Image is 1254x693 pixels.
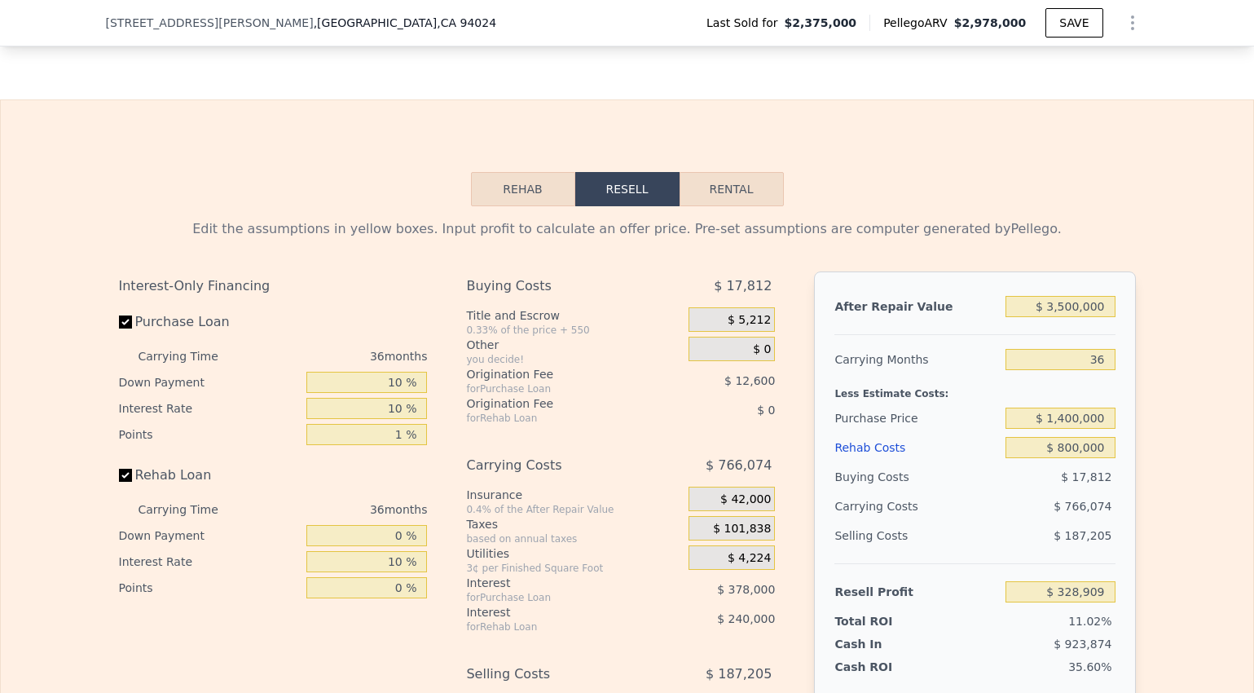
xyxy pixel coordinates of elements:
span: $2,375,000 [785,15,857,31]
div: Carrying Time [139,343,244,369]
span: $ 5,212 [728,313,771,328]
div: you decide! [466,353,682,366]
div: Taxes [466,516,682,532]
span: $ 4,224 [728,551,771,566]
div: Purchase Price [834,404,999,433]
input: Purchase Loan [119,316,132,329]
span: $ 766,074 [1054,500,1111,513]
div: Buying Costs [834,462,999,492]
span: $ 923,874 [1054,638,1111,651]
div: Total ROI [834,613,936,629]
div: Buying Costs [466,271,648,301]
div: 0.33% of the price + 550 [466,324,682,337]
div: Interest Rate [119,549,301,575]
div: Other [466,337,682,353]
div: Edit the assumptions in yellow boxes. Input profit to calculate an offer price. Pre-set assumptio... [119,219,1136,239]
span: $ 766,074 [706,451,772,480]
div: Cash In [834,636,936,652]
span: $ 12,600 [724,374,775,387]
span: [STREET_ADDRESS][PERSON_NAME] [106,15,314,31]
div: Down Payment [119,523,301,549]
span: $ 17,812 [714,271,772,301]
div: Utilities [466,545,682,562]
div: Carrying Costs [834,492,936,521]
div: 36 months [251,497,428,523]
span: $ 187,205 [706,660,772,689]
span: $ 378,000 [717,583,775,596]
div: Origination Fee [466,366,648,382]
div: Less Estimate Costs: [834,374,1115,404]
div: Points [119,575,301,601]
span: $ 42,000 [720,492,771,507]
div: Interest [466,575,648,591]
div: Carrying Costs [466,451,648,480]
div: 3¢ per Finished Square Foot [466,562,682,575]
div: for Rehab Loan [466,412,648,425]
label: Rehab Loan [119,461,301,490]
span: $ 17,812 [1061,470,1111,483]
div: Down Payment [119,369,301,395]
div: Interest Rate [119,395,301,422]
label: Purchase Loan [119,307,301,337]
button: Resell [575,172,680,206]
span: Last Sold for [706,15,785,31]
div: Points [119,422,301,448]
div: Cash ROI [834,659,952,675]
div: Carrying Time [139,497,244,523]
span: 35.60% [1068,660,1111,673]
div: Interest-Only Financing [119,271,428,301]
div: Carrying Months [834,345,999,374]
div: based on annual taxes [466,532,682,545]
button: SAVE [1045,8,1102,38]
span: , [GEOGRAPHIC_DATA] [314,15,496,31]
span: $2,978,000 [954,16,1027,29]
div: for Rehab Loan [466,620,648,633]
span: Pellego ARV [883,15,954,31]
div: Resell Profit [834,577,999,607]
div: Title and Escrow [466,307,682,324]
div: for Purchase Loan [466,382,648,395]
div: Selling Costs [834,521,999,550]
button: Rehab [471,172,575,206]
div: After Repair Value [834,292,999,321]
div: for Purchase Loan [466,591,648,604]
div: Selling Costs [466,660,648,689]
span: $ 0 [753,342,771,357]
div: Origination Fee [466,395,648,412]
button: Rental [680,172,784,206]
div: 0.4% of the After Repair Value [466,503,682,516]
span: $ 187,205 [1054,529,1111,542]
div: Insurance [466,487,682,503]
input: Rehab Loan [119,469,132,482]
span: 11.02% [1068,615,1111,628]
span: , CA 94024 [437,16,496,29]
span: $ 101,838 [713,522,771,536]
button: Show Options [1116,7,1149,39]
div: 36 months [251,343,428,369]
span: $ 240,000 [717,612,775,625]
div: Interest [466,604,648,620]
div: Rehab Costs [834,433,999,462]
span: $ 0 [757,404,775,417]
